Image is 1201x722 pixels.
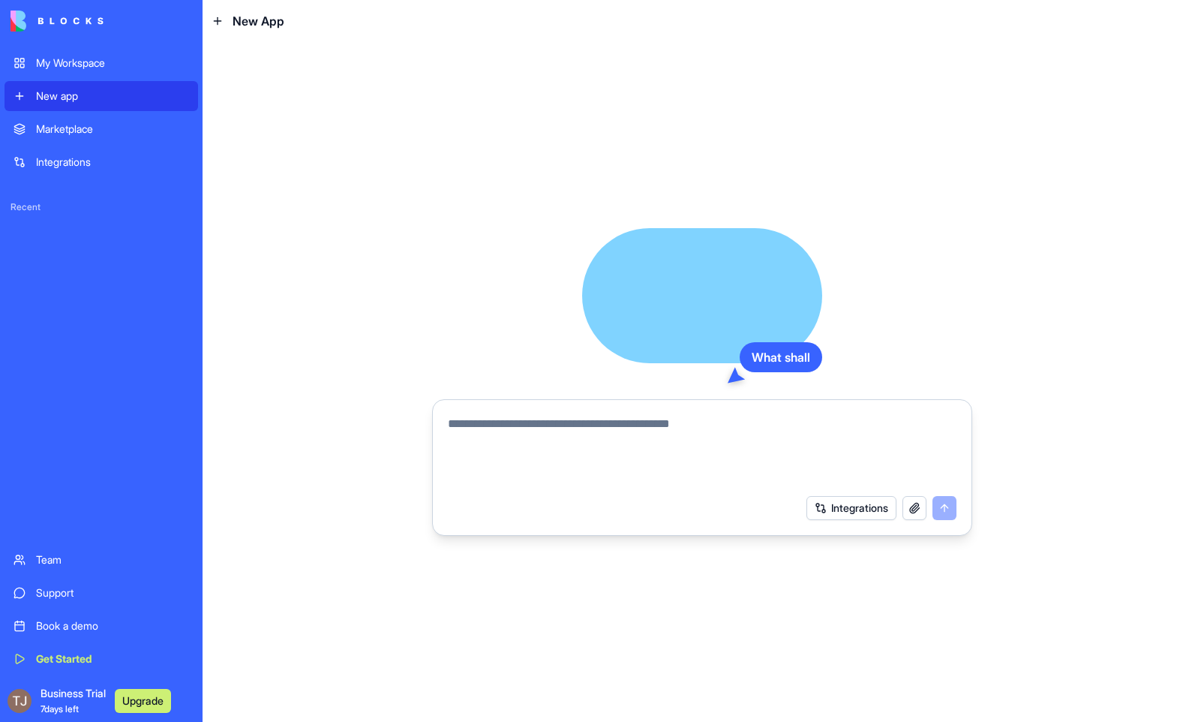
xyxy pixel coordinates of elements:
[5,611,198,641] a: Book a demo
[5,201,198,213] span: Recent
[5,545,198,575] a: Team
[5,81,198,111] a: New app
[36,122,189,137] div: Marketplace
[41,703,79,714] span: 7 days left
[806,496,896,520] button: Integrations
[36,651,189,666] div: Get Started
[36,585,189,600] div: Support
[36,552,189,567] div: Team
[5,578,198,608] a: Support
[115,689,171,713] button: Upgrade
[36,155,189,170] div: Integrations
[36,56,189,71] div: My Workspace
[233,12,284,30] span: New App
[5,644,198,674] a: Get Started
[5,114,198,144] a: Marketplace
[740,342,822,372] div: What shall
[11,11,104,32] img: logo
[36,89,189,104] div: New app
[41,686,106,716] span: Business Trial
[5,48,198,78] a: My Workspace
[8,689,32,713] img: ACg8ocJdFqo5JurAb2Hmvpu1DesJDZGgZ4wapRFwXzxMUectsyxmCA=s96-c
[36,618,189,633] div: Book a demo
[5,147,198,177] a: Integrations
